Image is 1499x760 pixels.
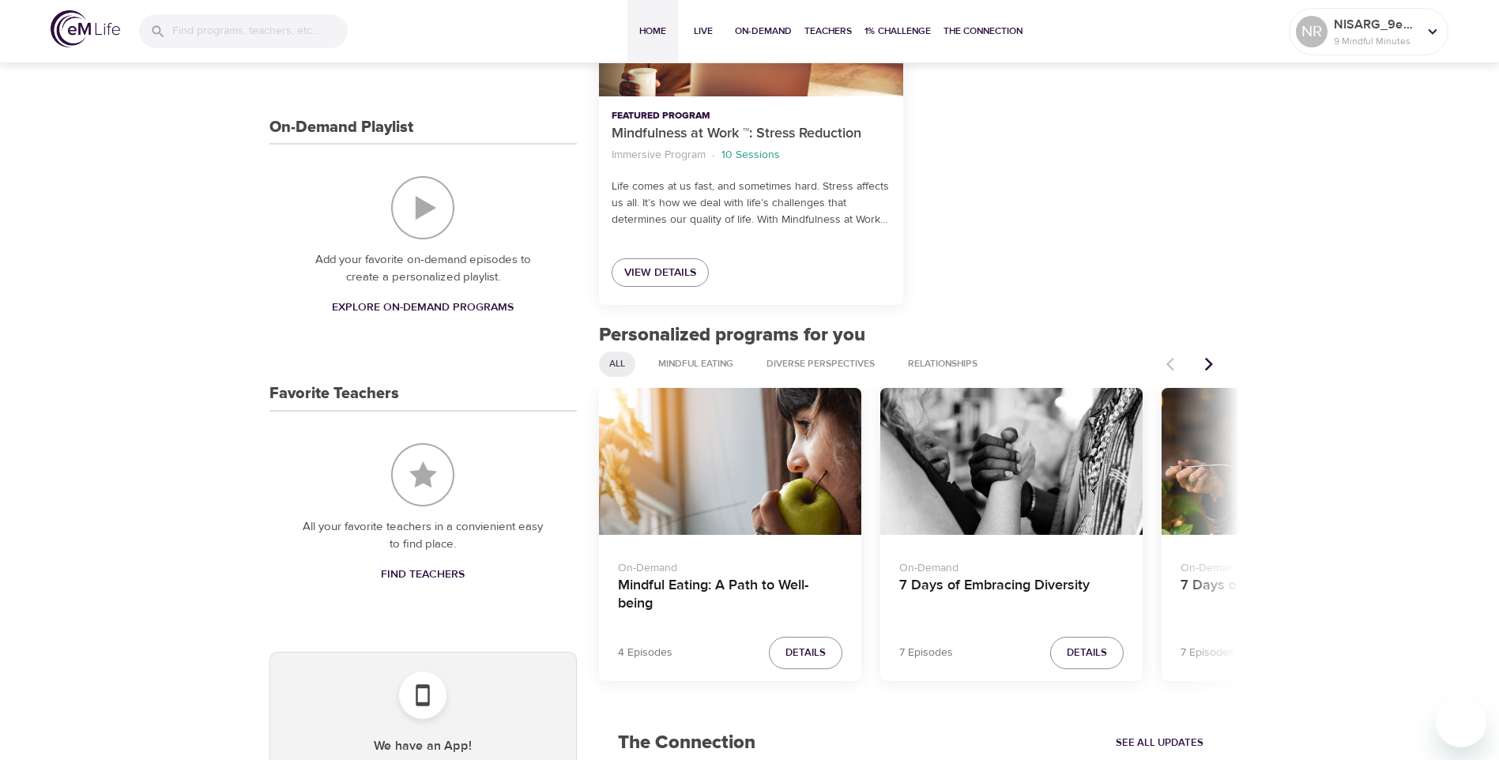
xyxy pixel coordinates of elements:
[1181,645,1234,661] p: 7 Episodes
[1181,577,1405,615] h4: 7 Days of Mindful Eating
[1162,388,1424,536] button: 7 Days of Mindful Eating
[283,738,563,754] h5: We have an App!
[600,357,635,371] span: All
[618,645,672,661] p: 4 Episodes
[943,23,1023,40] span: The Connection
[599,388,861,536] button: Mindful Eating: A Path to Well-being
[898,357,987,371] span: Relationships
[721,147,780,164] p: 10 Sessions
[51,10,120,47] img: logo
[899,645,953,661] p: 7 Episodes
[612,258,709,288] a: View Details
[618,554,842,577] p: On-Demand
[864,23,931,40] span: 1% Challenge
[1334,15,1418,34] p: NISARG_9e0b3f
[301,251,545,287] p: Add your favorite on-demand episodes to create a personalized playlist.
[381,565,465,585] span: Find Teachers
[612,147,706,164] p: Immersive Program
[1192,347,1226,382] button: Next items
[785,644,826,662] span: Details
[375,560,471,589] a: Find Teachers
[880,388,1143,536] button: 7 Days of Embracing Diversity
[612,179,891,228] p: Life comes at us fast, and sometimes hard. Stress affects us all. It’s how we deal with life’s ch...
[769,637,842,669] button: Details
[712,145,715,166] li: ·
[735,23,792,40] span: On-Demand
[391,176,454,239] img: On-Demand Playlist
[618,577,842,615] h4: Mindful Eating: A Path to Well-being
[1112,731,1207,755] a: See All Updates
[649,357,743,371] span: Mindful Eating
[391,443,454,506] img: Favorite Teachers
[326,293,520,322] a: Explore On-Demand Programs
[172,14,348,48] input: Find programs, teachers, etc...
[612,123,891,145] p: Mindfulness at Work ™: Stress Reduction
[1296,16,1328,47] div: NR
[1181,554,1405,577] p: On-Demand
[1334,34,1418,48] p: 9 Mindful Minutes
[898,352,988,377] div: Relationships
[612,145,891,166] nav: breadcrumb
[599,352,635,377] div: All
[624,263,696,283] span: View Details
[269,119,413,137] h3: On-Demand Playlist
[804,23,852,40] span: Teachers
[756,352,885,377] div: Diverse Perspectives
[301,518,545,554] p: All your favorite teachers in a convienient easy to find place.
[648,352,744,377] div: Mindful Eating
[1050,637,1124,669] button: Details
[1067,644,1107,662] span: Details
[332,298,514,318] span: Explore On-Demand Programs
[612,109,891,123] p: Featured Program
[684,23,722,40] span: Live
[1116,734,1203,752] span: See All Updates
[899,554,1124,577] p: On-Demand
[1436,697,1486,747] iframe: Button to launch messaging window
[757,357,884,371] span: Diverse Perspectives
[634,23,672,40] span: Home
[269,385,399,403] h3: Favorite Teachers
[599,324,1227,347] h2: Personalized programs for you
[899,577,1124,615] h4: 7 Days of Embracing Diversity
